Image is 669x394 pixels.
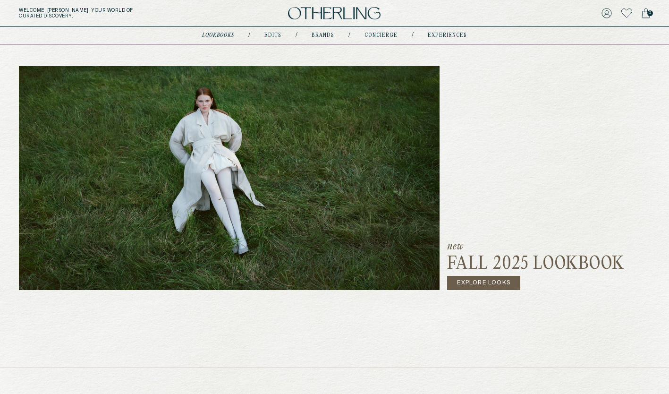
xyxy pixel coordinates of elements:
a: 0 [642,7,650,20]
a: Explore Looks [447,276,520,290]
a: concierge [364,33,398,38]
h5: Welcome, [PERSON_NAME] . Your world of curated discovery. [19,8,208,19]
span: 0 [647,10,653,16]
img: past lookbook [19,66,440,290]
a: experiences [428,33,467,38]
h3: Fall 2025 Lookbook [447,253,625,276]
a: Edits [264,33,281,38]
div: / [248,32,250,39]
a: lookbooks [202,33,234,38]
div: / [412,32,414,39]
a: Brands [312,33,334,38]
div: / [296,32,297,39]
img: logo [288,7,381,20]
p: new [447,242,625,251]
div: / [348,32,350,39]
